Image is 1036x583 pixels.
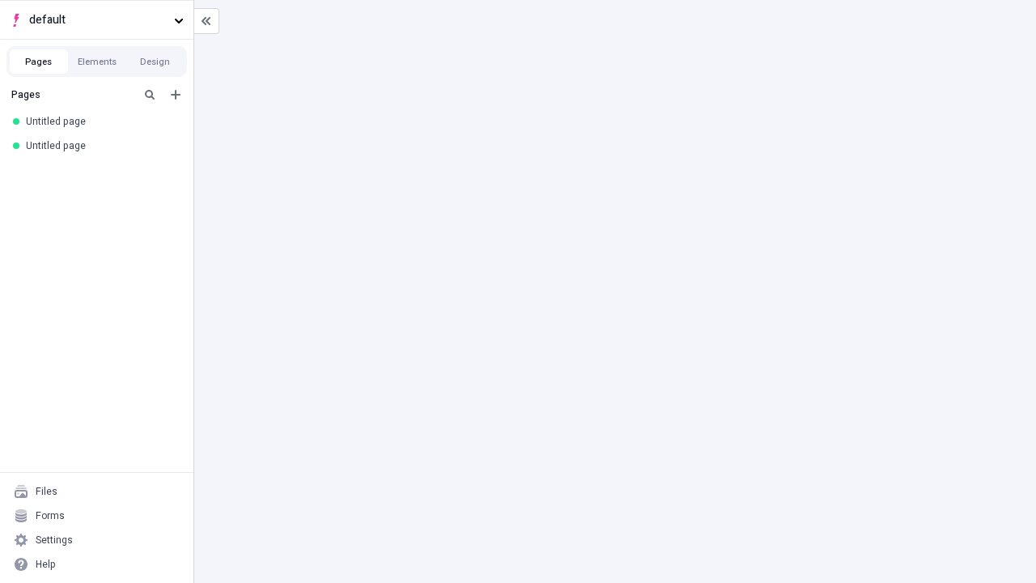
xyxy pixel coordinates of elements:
[26,139,158,152] div: Untitled page
[29,11,168,29] span: default
[36,485,57,498] div: Files
[10,49,68,74] button: Pages
[36,558,56,571] div: Help
[166,85,185,104] button: Add new
[126,49,185,74] button: Design
[68,49,126,74] button: Elements
[36,534,73,547] div: Settings
[36,509,65,522] div: Forms
[11,88,134,101] div: Pages
[26,115,158,128] div: Untitled page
